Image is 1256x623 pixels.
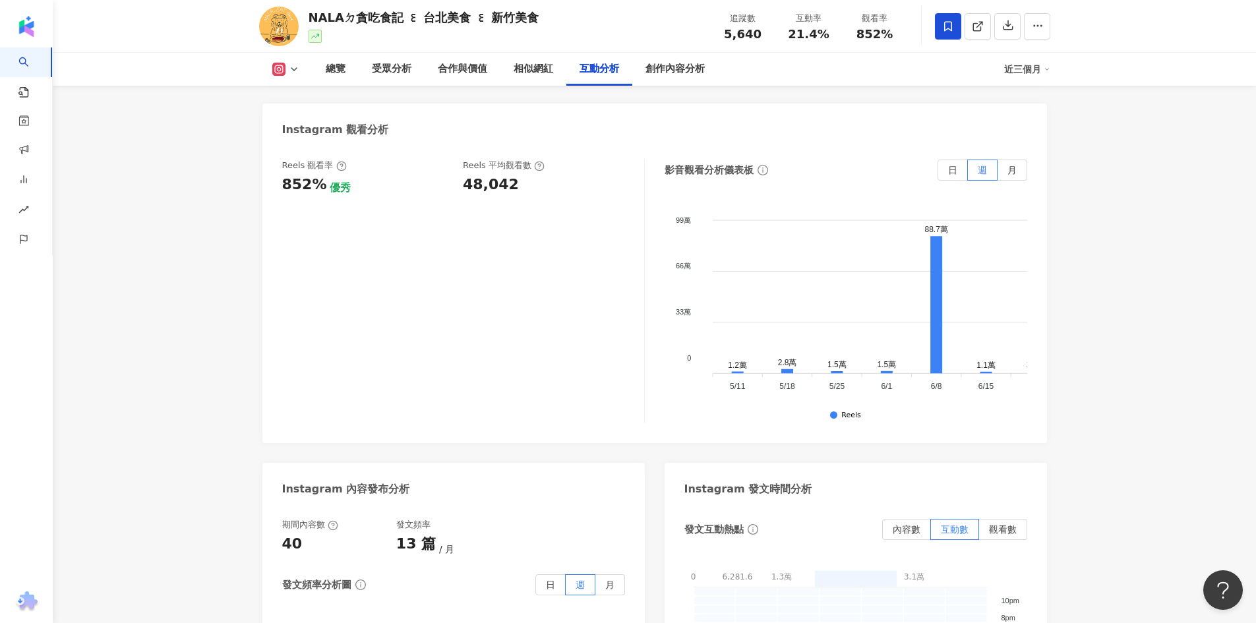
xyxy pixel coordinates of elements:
[514,61,553,77] div: 相似網紅
[989,524,1017,535] span: 觀看數
[746,522,760,537] span: info-circle
[948,165,957,175] span: 日
[372,61,411,77] div: 受眾分析
[841,411,860,420] div: Reels
[676,216,691,224] tspan: 99萬
[645,61,705,77] div: 創作內容分析
[16,16,37,37] img: logo icon
[576,579,585,590] span: 週
[978,165,987,175] span: 週
[330,181,351,195] div: 優秀
[788,28,829,41] span: 21.4%
[687,354,691,362] tspan: 0
[14,591,40,612] img: chrome extension
[1001,614,1015,622] tspan: 8pm
[326,61,345,77] div: 總覽
[676,262,691,270] tspan: 66萬
[282,519,338,531] div: 期間內容數
[353,578,368,592] span: info-circle
[438,61,487,77] div: 合作與價值
[282,175,327,195] div: 852%
[439,544,454,554] span: 月
[580,61,619,77] div: 互動分析
[829,382,845,391] tspan: 5/25
[259,7,299,46] img: KOL Avatar
[1001,597,1019,605] tspan: 10pm
[665,163,754,177] div: 影音觀看分析儀表板
[1203,570,1243,610] iframe: Help Scout Beacon - Open
[724,27,762,41] span: 5,640
[546,579,555,590] span: 日
[676,308,691,316] tspan: 33萬
[756,163,770,177] span: info-circle
[1007,165,1017,175] span: 月
[282,578,351,592] div: 發文頻率分析圖
[282,123,389,137] div: Instagram 觀看分析
[730,382,746,391] tspan: 5/11
[396,534,436,554] div: 13 篇
[18,196,29,226] span: rise
[850,12,900,25] div: 觀看率
[18,47,45,99] a: search
[309,9,539,26] div: 𝗡𝗔𝗟𝗔ㄉ貪吃食記 ꒰ 台北美食 ꒰ 新竹美食
[684,482,812,496] div: Instagram 發文時間分析
[784,12,834,25] div: 互動率
[1004,59,1050,80] div: 近三個月
[978,382,994,391] tspan: 6/15
[779,382,795,391] tspan: 5/18
[881,382,892,391] tspan: 6/1
[718,12,768,25] div: 追蹤數
[396,519,431,531] div: 發文頻率
[282,534,303,554] div: 40
[856,28,893,41] span: 852%
[463,160,545,171] div: Reels 平均觀看數
[684,523,744,537] div: 發文互動熱點
[463,175,519,195] div: 48,042
[282,160,347,171] div: Reels 觀看率
[282,482,410,496] div: Instagram 內容發布分析
[941,524,969,535] span: 互動數
[931,382,942,391] tspan: 6/8
[893,524,920,535] span: 內容數
[605,579,614,590] span: 月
